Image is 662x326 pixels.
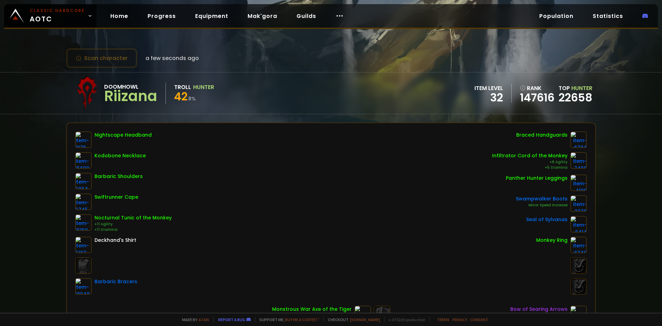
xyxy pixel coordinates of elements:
a: Statistics [587,9,629,23]
div: +5 Stamina [492,165,568,170]
a: Guilds [291,9,322,23]
div: Top [559,84,592,92]
a: Buy me a coffee [285,317,319,322]
div: Monstrous War Axe of the Tiger [272,306,352,313]
div: 32 [474,92,503,103]
div: Braced Handguards [516,131,568,139]
span: v. d752d5 - production [384,317,425,322]
img: item-5107 [75,237,92,253]
a: Consent [470,317,488,322]
div: Bow of Searing Arrows [510,306,568,313]
div: +11 Agility [94,221,172,227]
a: Home [105,9,134,23]
div: +11 Stamina [94,227,172,233]
small: 8 % [188,95,196,102]
img: item-6748 [570,237,587,253]
img: item-18948 [75,278,92,295]
div: rank [520,84,554,92]
span: Hunter [571,84,592,92]
div: Hunter [193,83,214,91]
div: item level [474,84,503,92]
img: item-2276 [570,195,587,212]
div: Kodobone Necklace [94,152,146,159]
div: Panther Hunter Leggings [506,175,568,182]
a: Terms [437,317,450,322]
img: item-4108 [570,175,587,191]
a: Report a bug [218,317,245,322]
div: Infiltrator Cord of the Monkey [492,152,568,159]
div: Seal of Sylvanas [526,216,568,223]
small: Classic Hardcore [30,8,85,14]
span: Made by [178,317,209,322]
a: Privacy [452,317,467,322]
a: Classic HardcoreAOTC [4,4,97,28]
div: Troll [174,83,191,91]
img: item-15159 [75,214,92,231]
a: Mak'gora [242,9,283,23]
div: Swiftrunner Cape [94,194,138,201]
a: Population [534,9,579,23]
span: a few seconds ago [146,54,199,62]
a: a fan [199,317,209,322]
div: +6 Agility [492,159,568,165]
div: Barbaric Shoulders [94,173,143,180]
img: item-6414 [570,216,587,233]
img: item-8176 [75,131,92,148]
span: AOTC [30,8,85,24]
a: 22658 [559,90,592,105]
div: Doomhowl [104,82,157,91]
div: Barbaric Bracers [94,278,137,285]
div: Riizana [104,91,157,101]
img: item-5964 [75,173,92,189]
div: Nocturnal Tunic of the Monkey [94,214,172,221]
span: Checkout [323,317,380,322]
div: Deckhand's Shirt [94,237,136,244]
img: item-7406 [570,152,587,169]
img: item-6784 [570,131,587,148]
a: 147616 [520,92,554,103]
div: Swampwalker Boots [516,195,568,202]
img: item-15690 [75,152,92,169]
div: Minor Speed Increase [516,202,568,208]
div: Nightscape Headband [94,131,152,139]
span: 42 [174,89,188,104]
button: Scan character [66,48,137,68]
a: [DOMAIN_NAME] [350,317,380,322]
div: Monkey Ring [536,237,568,244]
img: item-6745 [75,194,92,210]
a: Equipment [190,9,234,23]
a: Progress [142,9,181,23]
span: Support me, [255,317,319,322]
